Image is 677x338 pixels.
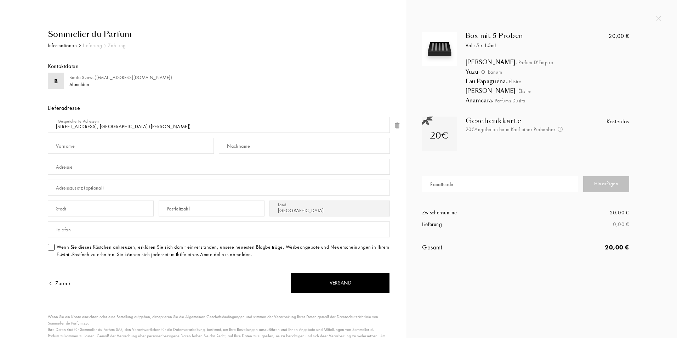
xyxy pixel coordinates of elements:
div: Zurück [48,279,71,288]
div: 20,00 € [526,242,629,252]
img: quit_onboard.svg [656,16,661,21]
div: Versand [291,272,390,293]
div: B [54,76,58,86]
div: Yuzu [466,68,647,75]
span: - Parfum d'Empire [516,59,553,66]
div: Abmelden [69,81,89,88]
div: Beata Szewc ( [EMAIL_ADDRESS][DOMAIN_NAME] ) [69,74,172,81]
img: arr_black.svg [79,44,81,47]
div: Stadt [56,205,66,213]
div: 20,00 € [526,209,629,217]
div: Geschenkkarte [466,117,578,125]
div: Anamcara [466,97,647,104]
span: - Élisire [516,88,531,94]
div: Sommelier du Parfum [48,28,390,40]
div: 20€ Angeboten beim Kauf einer Probenbox [466,126,578,133]
div: Adresse [56,163,73,171]
div: Lieferung [422,220,525,229]
div: Rabattcode [430,181,453,188]
div: 20,00 € [609,32,629,40]
div: Adresszusatz (optional) [56,184,104,192]
div: Kontaktdaten [48,62,79,71]
div: Hinzufügen [583,176,629,192]
img: info_voucher.png [558,127,563,132]
div: 0,00 € [526,220,629,229]
div: Nachname [227,142,250,150]
div: [PERSON_NAME] [466,59,647,66]
div: Postleitzahl [167,205,190,213]
span: - Olibanum [478,69,502,75]
div: Kostenlos [607,117,629,126]
div: Gespeicherte Adressen [58,118,99,124]
div: Eau Papaguéna [466,78,647,85]
div: Lieferadresse [48,104,390,112]
div: Zahlung [108,42,126,49]
img: arrow.png [48,281,53,286]
div: Box mit 5 Proben [466,32,595,40]
img: box_5.svg [424,34,455,64]
img: arr_grey.svg [104,44,106,47]
div: 20€ [430,129,449,142]
span: - Élisire [506,78,522,85]
div: Wenn Sie dieses Kästchen ankreuzen, erklären Sie sich damit einverstanden, unsere neuesten Blogbe... [57,243,390,258]
img: gift_n.png [422,117,433,125]
div: Gesamt [422,242,525,252]
div: Telefon [56,226,71,233]
div: Vol : 5 x 1.5mL [466,42,595,49]
div: [PERSON_NAME] [466,88,647,95]
div: Lieferung [83,42,102,49]
div: Informationen [48,42,77,49]
span: - Parfums Dusita [492,97,525,104]
img: trash.png [394,122,401,129]
div: Vorname [56,142,75,150]
div: Land [278,202,286,208]
div: Zwischensumme [422,209,525,217]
